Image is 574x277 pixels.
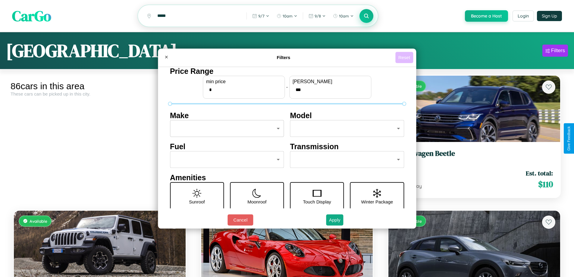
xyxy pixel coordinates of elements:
[290,142,404,151] h4: Transmission
[227,214,253,225] button: Cancel
[170,111,284,120] h4: Make
[306,11,329,21] button: 9/8
[170,142,284,151] h4: Fuel
[526,169,553,178] span: Est. total:
[396,149,553,158] h3: Volkswagen Beetle
[286,83,288,91] p: -
[567,126,571,151] div: Give Feedback
[170,67,404,76] h4: Price Range
[249,11,272,21] button: 9/7
[330,11,357,21] button: 10am
[30,219,47,224] span: Available
[189,198,205,206] p: Sunroof
[11,81,189,91] div: 86 cars in this area
[303,198,331,206] p: Touch Display
[465,10,508,22] button: Become a Host
[542,45,568,57] button: Filters
[12,6,51,26] span: CarGo
[395,52,413,63] button: Reset
[290,111,404,120] h4: Model
[339,14,349,18] span: 10am
[206,79,281,84] label: min price
[537,11,562,21] button: Sign Up
[11,91,189,96] div: These cars can be picked up in this city.
[293,79,368,84] label: [PERSON_NAME]
[361,198,393,206] p: Winter Package
[283,14,293,18] span: 10am
[513,11,534,21] button: Login
[258,14,265,18] span: 9 / 7
[6,38,177,63] h1: [GEOGRAPHIC_DATA]
[396,149,553,164] a: Volkswagen Beetle2014
[538,178,553,190] span: $ 110
[170,173,404,182] h4: Amenities
[172,55,395,60] h4: Filters
[315,14,321,18] span: 9 / 8
[274,11,300,21] button: 10am
[551,48,565,54] div: Filters
[247,198,266,206] p: Moonroof
[326,214,343,225] button: Apply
